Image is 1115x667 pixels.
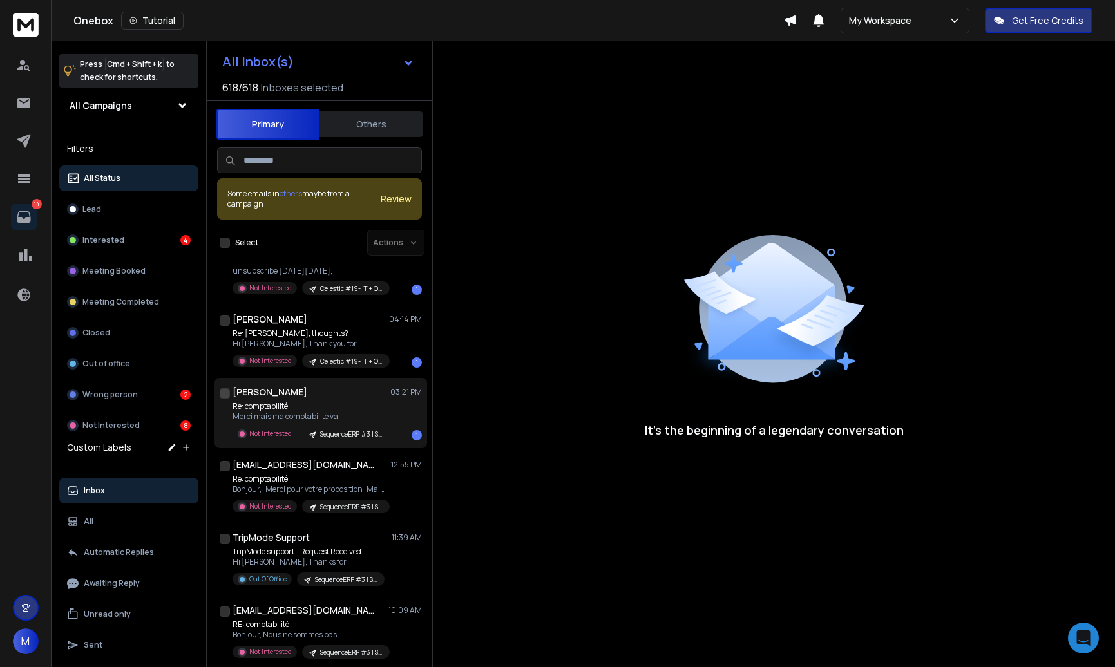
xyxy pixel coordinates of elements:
[32,199,42,209] p: 14
[11,204,37,230] a: 14
[389,314,422,324] p: 04:14 PM
[80,58,175,84] p: Press to check for shortcuts.
[233,531,310,544] h1: TripMode Support
[391,460,422,470] p: 12:55 PM
[84,547,154,558] p: Automatic Replies
[73,12,784,30] div: Onebox
[84,516,93,527] p: All
[320,357,382,366] p: Celestic #19- IT + Old School | [GEOGRAPHIC_DATA] | PERFORMANCE | AI CAMPAIGN
[320,429,382,439] p: SequenceERP #3 | Steps 4-5-6 | @info
[235,238,258,248] label: Select
[59,289,198,315] button: Meeting Completed
[59,632,198,658] button: Sent
[59,570,198,596] button: Awaiting Reply
[233,604,374,617] h1: [EMAIL_ADDRESS][DOMAIN_NAME]
[82,328,110,338] p: Closed
[249,429,292,438] p: Not Interested
[82,297,159,307] p: Meeting Completed
[233,411,387,422] p: Merci mais ma comptabilité va
[59,351,198,377] button: Out of office
[249,502,292,511] p: Not Interested
[59,413,198,438] button: Not Interested8
[233,458,374,471] h1: [EMAIL_ADDRESS][DOMAIN_NAME]
[985,8,1092,33] button: Get Free Credits
[59,93,198,118] button: All Campaigns
[1012,14,1083,27] p: Get Free Credits
[412,430,422,440] div: 1
[84,578,140,588] p: Awaiting Reply
[233,266,387,276] p: unsubscribe [DATE][DATE],
[412,285,422,295] div: 1
[84,640,102,650] p: Sent
[13,628,39,654] button: M
[320,284,382,294] p: Celestic #19- IT + Old School | [GEOGRAPHIC_DATA] | PERFORMANCE | AI CAMPAIGN
[180,420,191,431] div: 8
[381,193,412,205] button: Review
[67,441,131,454] h3: Custom Labels
[233,313,307,326] h1: [PERSON_NAME]
[59,478,198,503] button: Inbox
[1068,623,1099,653] div: Open Intercom Messenger
[59,165,198,191] button: All Status
[59,140,198,158] h3: Filters
[180,390,191,400] div: 2
[249,647,292,657] p: Not Interested
[233,328,387,339] p: Re: [PERSON_NAME], thoughts?
[233,339,387,349] p: Hi [PERSON_NAME], Thank you for
[59,382,198,408] button: Wrong person2
[212,49,424,75] button: All Inbox(s)
[233,386,307,399] h1: [PERSON_NAME]
[319,110,423,138] button: Others
[82,359,130,369] p: Out of office
[82,235,124,245] p: Interested
[121,12,184,30] button: Tutorial
[233,630,387,640] p: Bonjour, Nous ne sommes pas
[392,532,422,543] p: 11:39 AM
[84,485,105,496] p: Inbox
[233,619,387,630] p: RE: comptabilité
[105,57,164,71] span: Cmd + Shift + k
[261,80,343,95] h3: Inboxes selected
[82,390,138,400] p: Wrong person
[180,235,191,245] div: 4
[222,55,294,68] h1: All Inbox(s)
[233,557,385,567] p: Hi [PERSON_NAME], Thanks for
[84,173,120,183] p: All Status
[216,109,319,140] button: Primary
[84,609,131,619] p: Unread only
[222,80,258,95] span: 618 / 618
[390,387,422,397] p: 03:21 PM
[82,420,140,431] p: Not Interested
[59,509,198,534] button: All
[59,601,198,627] button: Unread only
[320,502,382,512] p: SequenceERP #3 | Steps 4-5-6 | @info
[59,258,198,284] button: Meeting Booked
[233,484,387,494] p: Bonjour, Merci pour votre proposition Malheureusement pour
[249,574,287,584] p: Out Of Office
[70,99,132,112] h1: All Campaigns
[233,474,387,484] p: Re: comptabilité
[59,196,198,222] button: Lead
[59,320,198,346] button: Closed
[59,227,198,253] button: Interested4
[59,540,198,565] button: Automatic Replies
[82,266,146,276] p: Meeting Booked
[315,575,377,585] p: SequenceERP #3 | Steps 4-5-6 | @info
[82,204,101,214] p: Lead
[280,188,302,199] span: others
[645,421,904,439] p: It’s the beginning of a legendary conversation
[249,283,292,293] p: Not Interested
[233,547,385,557] p: TripMode support - Request Received
[249,356,292,366] p: Not Interested
[233,401,387,411] p: Re: comptabilité
[320,648,382,657] p: SequenceERP #3 | Steps 4-5-6 | @info
[849,14,917,27] p: My Workspace
[412,357,422,368] div: 1
[227,189,381,209] div: Some emails in maybe from a campaign
[388,605,422,615] p: 10:09 AM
